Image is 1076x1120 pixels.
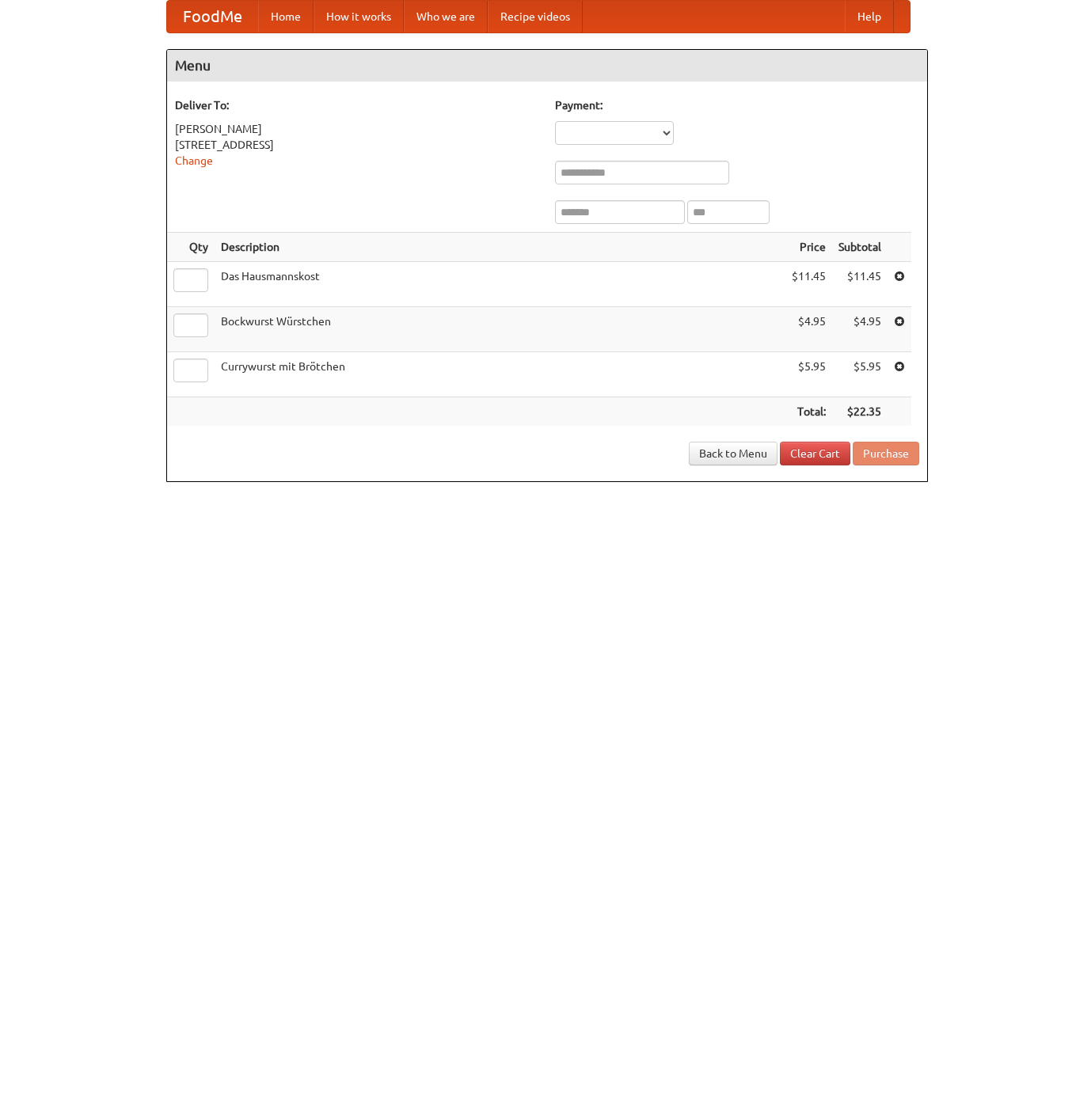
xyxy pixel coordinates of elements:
[785,262,832,307] td: $11.45
[175,121,539,137] div: [PERSON_NAME]
[785,397,832,427] th: Total:
[555,97,919,113] h5: Payment:
[215,262,785,307] td: Das Hausmannskost
[832,262,888,307] td: $11.45
[832,352,888,397] td: $5.95
[832,233,888,262] th: Subtotal
[404,1,488,32] a: Who we are
[845,1,894,32] a: Help
[785,233,832,262] th: Price
[167,233,215,262] th: Qty
[215,352,785,397] td: Currywurst mit Brötchen
[853,442,919,465] button: Purchase
[167,50,927,82] h4: Menu
[689,442,778,465] a: Back to Menu
[832,307,888,352] td: $4.95
[488,1,583,32] a: Recipe videos
[215,307,785,352] td: Bockwurst Würstchen
[215,233,785,262] th: Description
[175,137,539,153] div: [STREET_ADDRESS]
[785,307,832,352] td: $4.95
[175,97,539,113] h5: Deliver To:
[832,397,888,427] th: $22.35
[785,352,832,397] td: $5.95
[175,154,213,167] a: Change
[167,1,258,32] a: FoodMe
[258,1,314,32] a: Home
[780,442,850,465] a: Clear Cart
[314,1,404,32] a: How it works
